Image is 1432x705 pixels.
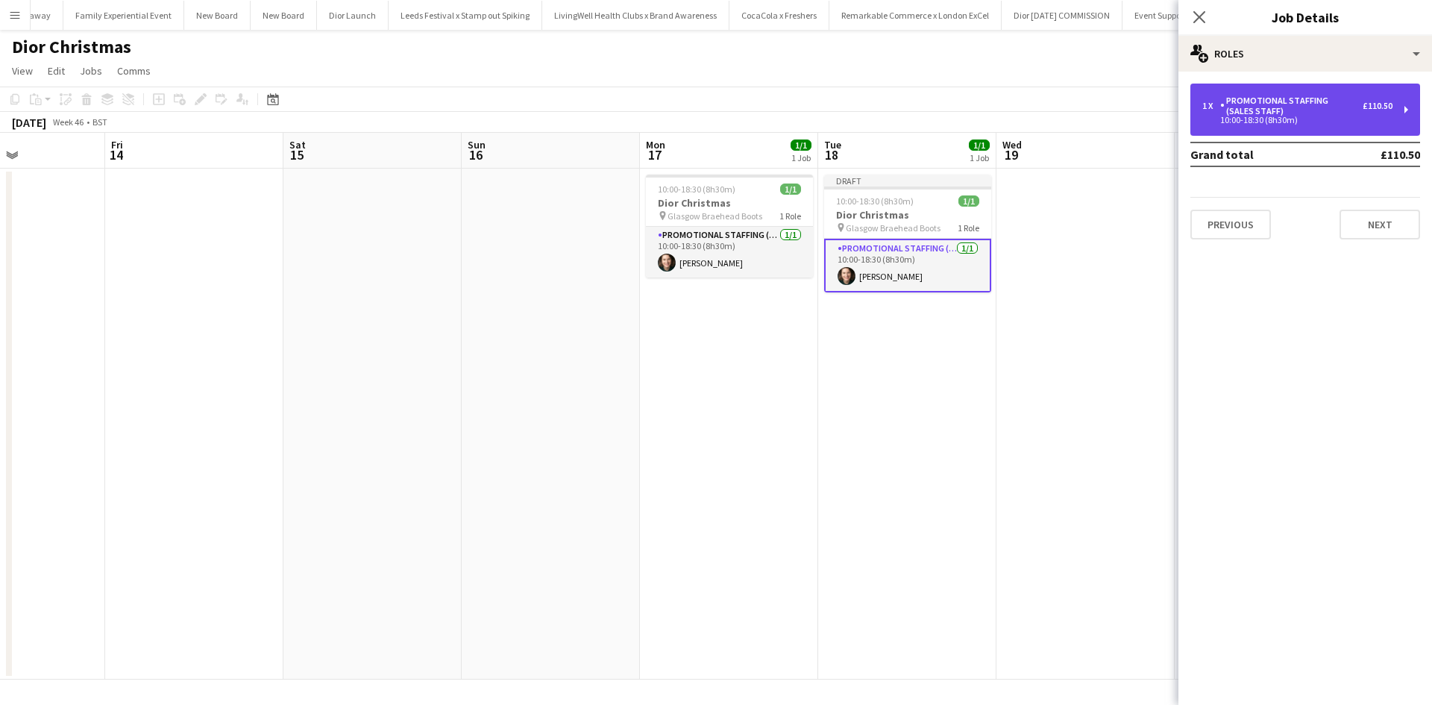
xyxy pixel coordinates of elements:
[465,146,486,163] span: 16
[829,1,1002,30] button: Remarkable Commerce x London ExCel
[1340,210,1420,239] button: Next
[542,1,729,30] button: LivingWell Health Clubs x Brand Awareness
[74,61,108,81] a: Jobs
[1002,1,1122,30] button: Dior [DATE] COMMISSION
[958,195,979,207] span: 1/1
[1202,101,1220,111] div: 1 x
[287,146,306,163] span: 15
[92,116,107,128] div: BST
[824,208,991,222] h3: Dior Christmas
[12,64,33,78] span: View
[969,140,990,151] span: 1/1
[6,61,39,81] a: View
[1363,101,1392,111] div: £110.50
[111,138,123,151] span: Fri
[1202,116,1392,124] div: 10:00-18:30 (8h30m)
[109,146,123,163] span: 14
[824,138,841,151] span: Tue
[658,184,735,195] span: 10:00-18:30 (8h30m)
[779,210,801,222] span: 1 Role
[646,196,813,210] h3: Dior Christmas
[958,222,979,234] span: 1 Role
[12,36,131,58] h1: Dior Christmas
[1190,210,1271,239] button: Previous
[824,175,991,292] app-job-card: Draft10:00-18:30 (8h30m)1/1Dior Christmas Glasgow Braehead Boots1 RolePromotional Staffing (Sales...
[117,64,151,78] span: Comms
[48,64,65,78] span: Edit
[317,1,389,30] button: Dior Launch
[791,152,811,163] div: 1 Job
[251,1,317,30] button: New Board
[1000,146,1022,163] span: 19
[80,64,102,78] span: Jobs
[389,1,542,30] button: Leeds Festival x Stamp out Spiking
[646,227,813,278] app-card-role: Promotional Staffing (Sales Staff)1/110:00-18:30 (8h30m)[PERSON_NAME]
[668,210,762,222] span: Glasgow Braehead Boots
[824,175,991,187] div: Draft
[12,115,46,130] div: [DATE]
[644,146,665,163] span: 17
[1178,7,1432,27] h3: Job Details
[729,1,829,30] button: CocaCola x Freshers
[646,175,813,278] app-job-card: 10:00-18:30 (8h30m)1/1Dior Christmas Glasgow Braehead Boots1 RolePromotional Staffing (Sales Staf...
[42,61,71,81] a: Edit
[780,184,801,195] span: 1/1
[970,152,989,163] div: 1 Job
[822,146,841,163] span: 18
[1331,142,1420,166] td: £110.50
[184,1,251,30] button: New Board
[846,222,940,234] span: Glasgow Braehead Boots
[824,239,991,292] app-card-role: Promotional Staffing (Sales Staff)1/110:00-18:30 (8h30m)[PERSON_NAME]
[468,138,486,151] span: Sun
[289,138,306,151] span: Sat
[1122,1,1199,30] button: Event Support
[1178,36,1432,72] div: Roles
[63,1,184,30] button: Family Experiential Event
[791,140,811,151] span: 1/1
[836,195,914,207] span: 10:00-18:30 (8h30m)
[1190,142,1331,166] td: Grand total
[1220,95,1363,116] div: Promotional Staffing (Sales Staff)
[646,138,665,151] span: Mon
[111,61,157,81] a: Comms
[49,116,87,128] span: Week 46
[1002,138,1022,151] span: Wed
